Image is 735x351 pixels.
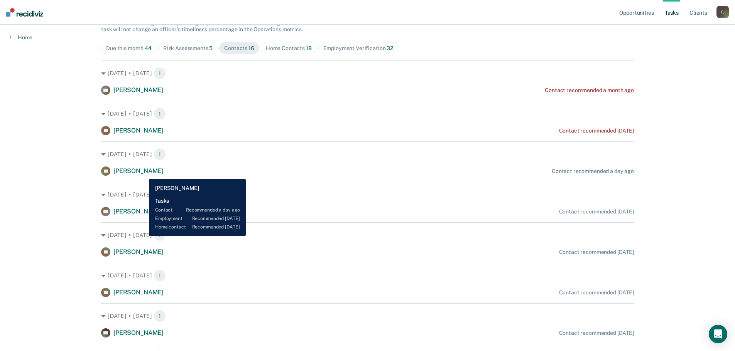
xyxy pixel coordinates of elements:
[113,127,163,134] span: [PERSON_NAME]
[559,249,634,255] div: Contact recommended [DATE]
[101,188,634,201] div: [DATE] • [DATE] 1
[9,34,32,41] a: Home
[145,45,152,51] span: 44
[101,67,634,79] div: [DATE] • [DATE] 1
[716,6,729,18] button: FJ
[101,107,634,120] div: [DATE] • [DATE] 1
[266,45,312,52] div: Home Contacts
[101,229,634,241] div: [DATE] • [DATE] 1
[716,6,729,18] div: F J
[387,45,393,51] span: 32
[559,208,634,215] div: Contact recommended [DATE]
[559,128,634,134] div: Contact recommended [DATE]
[248,45,254,51] span: 16
[154,107,166,120] span: 1
[306,45,312,51] span: 18
[113,289,163,296] span: [PERSON_NAME]
[101,20,303,33] span: The clients below might have upcoming requirements this month. Hiding a below task will not chang...
[113,248,163,255] span: [PERSON_NAME]
[154,148,166,160] span: 1
[323,45,393,52] div: Employment Verification
[545,87,634,94] div: Contact recommended a month ago
[113,167,163,175] span: [PERSON_NAME]
[154,229,166,241] span: 1
[209,45,213,51] span: 5
[559,330,634,336] div: Contact recommended [DATE]
[101,269,634,282] div: [DATE] • [DATE] 1
[101,148,634,160] div: [DATE] • [DATE] 1
[559,289,634,296] div: Contact recommended [DATE]
[154,310,166,322] span: 1
[552,168,634,175] div: Contact recommended a day ago
[101,310,634,322] div: [DATE] • [DATE] 1
[709,325,727,343] div: Open Intercom Messenger
[6,8,43,17] img: Recidiviz
[113,208,163,215] span: [PERSON_NAME]
[154,67,166,79] span: 1
[154,269,166,282] span: 1
[113,86,163,94] span: [PERSON_NAME]
[154,188,166,201] span: 1
[113,329,163,336] span: [PERSON_NAME]
[163,45,213,52] div: Risk Assessments
[106,45,152,52] div: Due this month
[224,45,254,52] div: Contacts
